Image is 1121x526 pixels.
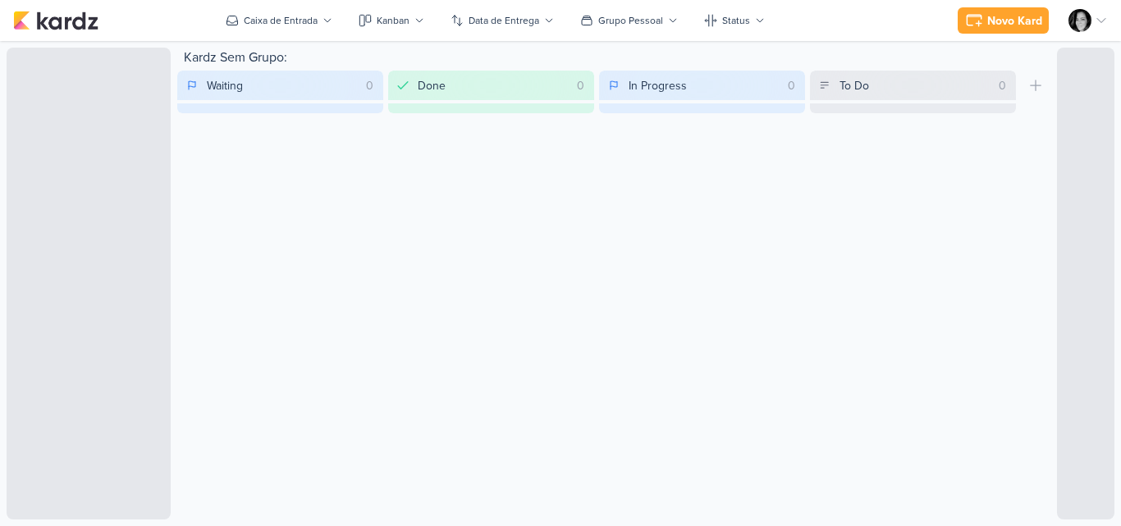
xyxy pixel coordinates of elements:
[781,77,802,94] div: 0
[177,48,1050,71] div: Kardz Sem Grupo:
[13,11,98,30] img: kardz.app
[570,77,591,94] div: 0
[359,77,380,94] div: 0
[1068,9,1091,32] img: Renata Brandão
[992,77,1013,94] div: 0
[958,7,1049,34] button: Novo Kard
[987,12,1042,30] div: Novo Kard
